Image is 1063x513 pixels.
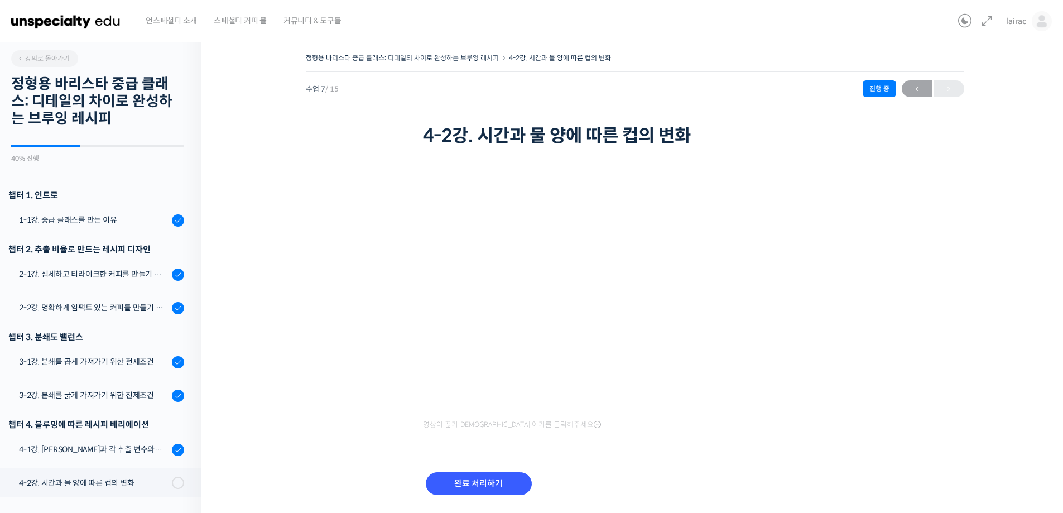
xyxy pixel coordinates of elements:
div: 챕터 3. 분쇄도 밸런스 [8,329,184,344]
span: 강의로 돌아가기 [17,54,70,63]
a: 4-2강. 시간과 물 양에 따른 컵의 변화 [509,54,611,62]
h3: 챕터 1. 인트로 [8,188,184,203]
span: 영상이 끊기[DEMOGRAPHIC_DATA] 여기를 클릭해주세요 [423,420,601,429]
div: 2-2강. 명확하게 임팩트 있는 커피를 만들기 위한 레시피 [19,301,169,314]
div: 4-1강. [PERSON_NAME]과 각 추출 변수와의 상관관계 [19,443,169,456]
a: 강의로 돌아가기 [11,50,78,67]
div: 1-1강. 중급 클래스를 만든 이유 [19,214,169,226]
span: / 15 [325,84,339,94]
div: 진행 중 [863,80,896,97]
span: lairac [1006,16,1026,26]
div: 3-1강. 분쇄를 곱게 가져가기 위한 전제조건 [19,356,169,368]
h1: 4-2강. 시간과 물 양에 따른 컵의 변화 [423,125,847,146]
span: 수업 7 [306,85,339,93]
span: ← [902,81,932,97]
div: 2-1강. 섬세하고 티라이크한 커피를 만들기 위한 레시피 [19,268,169,280]
div: 챕터 2. 추출 비율로 만드는 레시피 디자인 [8,242,184,257]
input: 완료 처리하기 [426,472,532,495]
div: 4-2강. 시간과 물 양에 따른 컵의 변화 [19,477,169,489]
a: 정형용 바리스타 중급 클래스: 디테일의 차이로 완성하는 브루잉 레시피 [306,54,499,62]
div: 40% 진행 [11,155,184,162]
a: ←이전 [902,80,932,97]
div: 3-2강. 분쇄를 굵게 가져가기 위한 전제조건 [19,389,169,401]
h2: 정형용 바리스타 중급 클래스: 디테일의 차이로 완성하는 브루잉 레시피 [11,75,184,128]
div: 챕터 4. 블루밍에 따른 레시피 베리에이션 [8,417,184,432]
